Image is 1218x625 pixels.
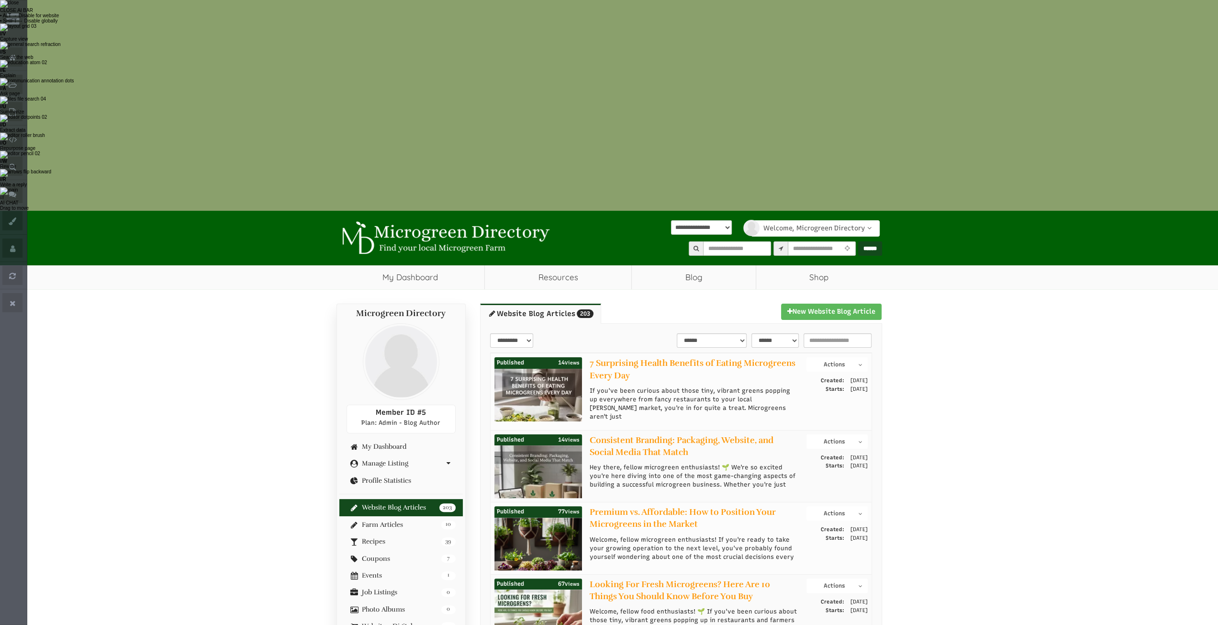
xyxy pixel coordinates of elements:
a: New Website Blog Article [781,304,882,320]
a: Consistent Branding: Packaging, Website, and Social Media That Match [590,435,773,457]
a: Premium vs. Affordable: How to Position Your Microgreens in the Market [590,507,776,529]
a: 39 Recipes [346,538,456,545]
img: profile profile holder [743,220,760,236]
a: Blog [632,265,756,289]
span: Views [565,437,580,443]
span: 0 [441,605,456,614]
div: Published [494,579,582,590]
span: [DATE] [846,606,868,615]
span: 14 [558,435,580,445]
span: 10 [441,521,456,529]
select: sortFilter-1 [677,333,747,348]
span: [DATE] [846,385,868,394]
span: Starts: [826,462,844,470]
span: 1 [441,571,456,580]
span: 14 [558,358,580,368]
i: Use Current Location [842,246,852,252]
span: Created: [821,454,844,462]
a: 0 Job Listings [346,589,456,596]
span: Plan: Admin - Blog Author [361,419,440,426]
div: Published [494,506,582,518]
span: Views [565,360,580,366]
img: profile profile holder [363,323,439,400]
span: [DATE] [846,598,868,606]
h4: Microgreen Directory [346,309,456,318]
button: Actions [806,506,867,521]
div: Powered by [671,220,732,251]
select: select-2 [751,333,799,348]
button: Actions [806,434,867,449]
a: 0 Photo Albums [346,606,456,613]
img: 5 blog post image 20250915213041 [494,518,582,605]
img: 5 blog post image 20250924184836 [494,369,582,456]
span: [DATE] [846,534,868,543]
span: Member ID #5 [376,408,426,417]
a: Profile Statistics [346,477,456,484]
button: Actions [806,579,867,593]
span: Created: [821,376,844,385]
img: 5 blog post image 20250924100733 [494,445,582,533]
a: 10 Farm Articles [346,521,456,528]
span: 7 [441,555,456,563]
p: If you've been curious about those tiny, vibrant greens popping up everywhere from fancy restaura... [590,386,799,421]
select: Language Translate Widget [671,220,732,235]
span: [DATE] [846,462,868,470]
a: Shop [756,265,882,289]
span: Starts: [826,385,844,394]
div: Published [494,357,582,369]
span: Created: [821,598,844,606]
span: [DATE] [846,454,868,462]
span: 67 [558,579,580,590]
a: Looking For Fresh Microgreens? Here Are 10 Things You Should Know Before You Buy [590,579,770,602]
a: 7 Surprising Health Benefits of Eating Microgreens Every Day [590,358,795,380]
span: [DATE] [846,525,868,534]
a: Welcome, Microgreen Directory [751,220,880,237]
span: Starts: [826,534,844,543]
div: Published [494,434,582,446]
span: [DATE] [846,376,868,385]
span: 0 [441,588,456,597]
a: My Dashboard [346,443,456,450]
span: Created: [821,525,844,534]
span: 203 [439,503,455,512]
a: 1 Events [346,572,456,579]
a: 7 Coupons [346,555,456,562]
button: Actions [806,357,867,372]
a: Resources [485,265,631,289]
img: Microgreen Directory [336,221,552,255]
span: Views [565,509,580,515]
a: Website Blog Articles203 [480,304,601,324]
a: My Dashboard [336,265,485,289]
select: select-1 [490,333,533,348]
p: Welcome, fellow microgreen enthusiasts! If you're ready to take your growing operation to the nex... [590,535,799,562]
a: Manage Listing [346,460,456,467]
span: 39 [441,537,456,546]
span: 203 [577,309,593,318]
span: Starts: [826,606,844,615]
span: 77 [558,507,580,517]
a: 203 Website Blog Articles [346,504,456,511]
p: Hey there, fellow microgreen enthusiasts! 🌱 We're so excited you're here diving into one of the m... [590,463,799,489]
span: Views [565,581,580,587]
